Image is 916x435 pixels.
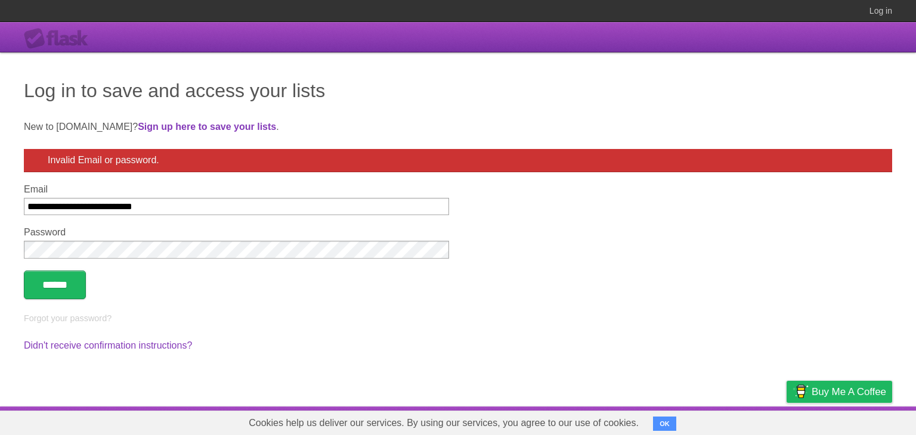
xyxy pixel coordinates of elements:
h1: Log in to save and access your lists [24,76,892,105]
a: Didn't receive confirmation instructions? [24,340,192,350]
div: Flask [24,28,95,49]
button: OK [653,417,676,431]
a: Buy me a coffee [787,381,892,403]
p: New to [DOMAIN_NAME]? . [24,120,892,134]
img: Buy me a coffee [793,381,809,402]
a: Terms [731,409,757,432]
span: Buy me a coffee [812,381,886,402]
a: Sign up here to save your lists [138,122,276,132]
a: Privacy [771,409,802,432]
div: Invalid Email or password. [24,149,892,172]
a: Suggest a feature [817,409,892,432]
a: Developers [667,409,716,432]
a: Forgot your password? [24,313,112,323]
label: Password [24,227,449,238]
span: Cookies help us deliver our services. By using our services, you agree to our use of cookies. [237,411,651,435]
a: About [628,409,653,432]
label: Email [24,184,449,195]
